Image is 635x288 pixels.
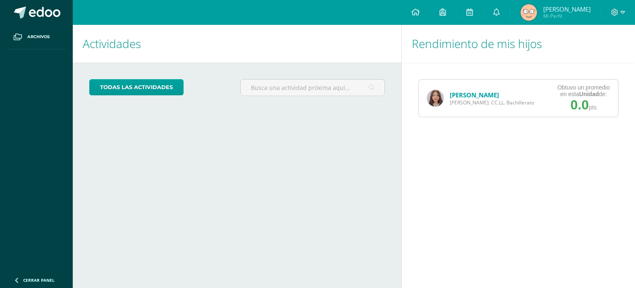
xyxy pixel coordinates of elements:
[89,79,184,95] a: todas las Actividades
[450,91,499,99] a: [PERSON_NAME]
[241,80,384,96] input: Busca una actividad próxima aquí...
[543,12,591,19] span: Mi Perfil
[83,25,392,63] h1: Actividades
[579,91,599,97] strong: Unidad
[571,97,589,112] span: 0.0
[450,99,534,106] span: [PERSON_NAME]. CC.LL. Bachillerato
[412,25,625,63] h1: Rendimiento de mis hijos
[520,4,537,21] img: 57992a7c61bfb1649b44be09b66fa118.png
[27,34,50,40] span: Archivos
[23,277,55,283] span: Cerrar panel
[427,90,444,106] img: cf8975bb386e8f614675d549a3c85144.png
[7,25,66,49] a: Archivos
[543,5,591,13] span: [PERSON_NAME]
[557,84,610,97] div: Obtuvo un promedio en esta de:
[589,104,597,111] span: pts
